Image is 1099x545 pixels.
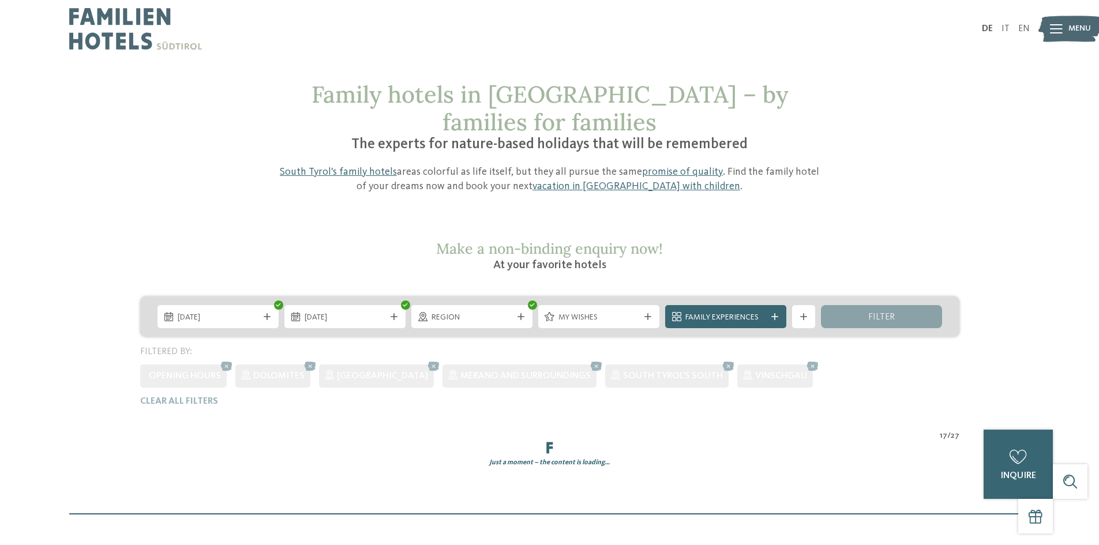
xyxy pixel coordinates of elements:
a: EN [1018,24,1030,33]
font: My wishes [558,313,598,321]
font: The experts for nature-based holidays that will be remembered [351,137,748,152]
font: menu [1068,24,1091,32]
font: At your favorite hotels [493,260,606,271]
a: inquire [984,430,1053,499]
a: South Tyrol's family hotels [280,167,397,177]
font: as colorful as life itself, but they all pursue the same [411,167,642,177]
font: Family hotels in [GEOGRAPHIC_DATA] – by families for families [312,80,788,137]
font: are [397,167,411,177]
font: / [947,431,951,439]
font: [DATE] [305,313,327,321]
a: promise of quality [642,167,723,177]
font: inquire [1000,471,1036,480]
font: Just a moment – ​​the content is loading… [489,459,610,466]
font: 17 [940,431,947,439]
a: DE [982,24,993,33]
a: vacation in [GEOGRAPHIC_DATA] with children [532,181,740,191]
font: Family Experiences [685,313,759,321]
font: [DATE] [178,313,200,321]
font: region [432,313,460,321]
font: . [740,181,742,191]
a: IT [1002,24,1010,33]
font: 27 [951,431,959,439]
font: Make a non-binding enquiry now! [436,239,663,258]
